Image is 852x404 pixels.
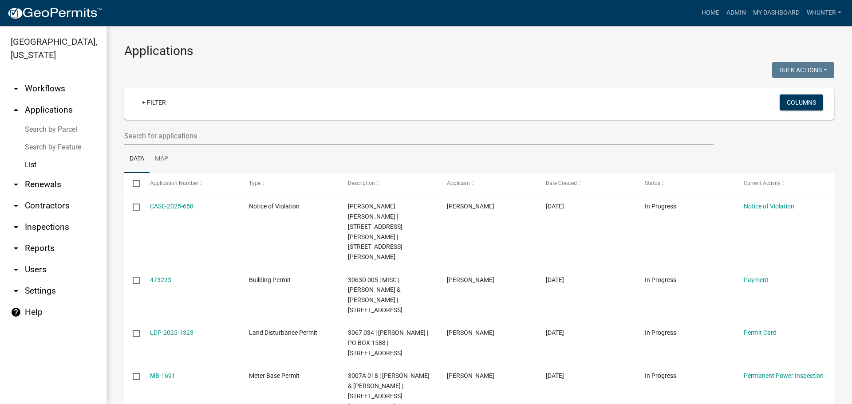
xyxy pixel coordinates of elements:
span: In Progress [645,372,676,379]
span: 09/03/2025 [546,329,564,336]
a: LDP-2025-1323 [150,329,193,336]
span: Description [348,180,375,186]
input: Search for applications [124,127,714,145]
i: arrow_drop_down [11,179,21,190]
span: Land Disturbance Permit [249,329,317,336]
a: My Dashboard [749,4,803,21]
span: 3063D 005 | MISC | MATTHEW & IRENE WITT | 99 WHITE PINE TRL [348,276,402,314]
i: arrow_drop_down [11,83,21,94]
span: WILLIAM FRANCISCO ORDONEZ | 110 WATSON RD | ELLIJAY, GA 30540 | 110 WATSON RD [348,203,402,260]
a: Payment [744,276,769,283]
a: Admin [723,4,749,21]
datatable-header-cell: Application Number [141,173,240,194]
datatable-header-cell: Description [339,173,438,194]
datatable-header-cell: Applicant [438,173,537,194]
span: MARSHALL HAYES [447,372,494,379]
a: CASE-2025-650 [150,203,193,210]
h3: Applications [124,43,834,59]
a: Data [124,145,150,173]
i: arrow_drop_down [11,200,21,211]
span: Date Created [546,180,577,186]
span: Art Wlochowski [447,203,494,210]
i: arrow_drop_down [11,286,21,296]
span: JEFFERY THOMAS [447,329,494,336]
a: 473223 [150,276,171,283]
i: arrow_drop_down [11,264,21,275]
datatable-header-cell: Select [124,173,141,194]
a: Permanent Power Inspection [744,372,824,379]
a: whunter [803,4,845,21]
a: Notice of Violation [744,203,794,210]
a: Home [698,4,723,21]
a: Map [150,145,174,173]
datatable-header-cell: Type [240,173,339,194]
span: Irene Witt [447,276,494,283]
button: Bulk Actions [772,62,834,78]
span: In Progress [645,329,676,336]
span: Notice of Violation [249,203,300,210]
datatable-header-cell: Current Activity [735,173,834,194]
span: Type [249,180,260,186]
span: In Progress [645,276,676,283]
span: Applicant [447,180,470,186]
a: MB-1691 [150,372,175,379]
span: Current Activity [744,180,781,186]
span: 09/04/2025 [546,203,564,210]
span: Meter Base Permit [249,372,300,379]
button: Columns [780,94,823,110]
i: arrow_drop_up [11,105,21,115]
datatable-header-cell: Status [636,173,735,194]
span: In Progress [645,203,676,210]
span: 3067 034 | JEFFREY G THOMAS | PO BOX 1588 | 134 S OLD HWY 5 [348,329,428,357]
datatable-header-cell: Date Created [537,173,636,194]
span: 09/03/2025 [546,276,564,283]
span: Status [645,180,660,186]
i: help [11,307,21,318]
a: + Filter [135,94,173,110]
i: arrow_drop_down [11,243,21,254]
span: 09/03/2025 [546,372,564,379]
span: Application Number [150,180,198,186]
span: Building Permit [249,276,291,283]
i: arrow_drop_down [11,222,21,232]
a: Permit Card [744,329,777,336]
